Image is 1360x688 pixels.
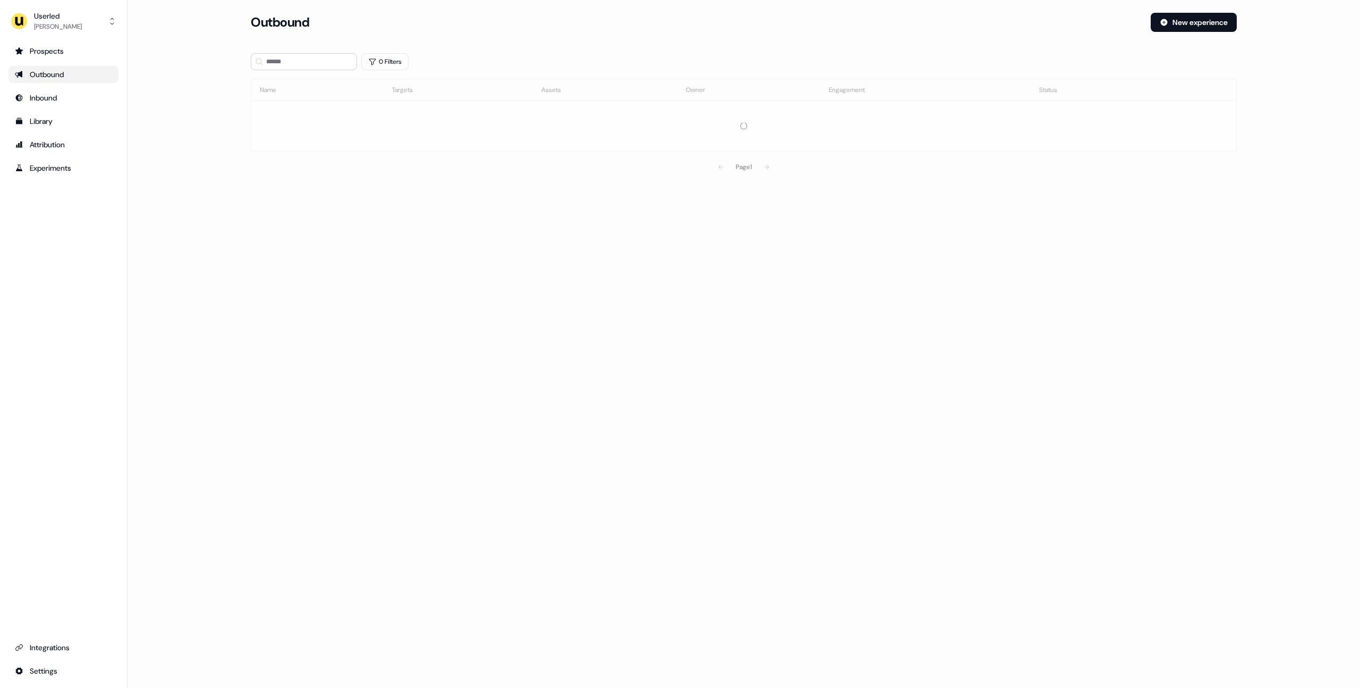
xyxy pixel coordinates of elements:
a: Go to experiments [8,160,118,177]
a: Go to prospects [8,43,118,60]
div: Integrations [15,642,112,653]
a: Go to Inbound [8,89,118,106]
a: Go to integrations [8,639,118,656]
h3: Outbound [251,14,309,30]
a: Go to templates [8,113,118,130]
div: Attribution [15,139,112,150]
div: Prospects [15,46,112,56]
div: Inbound [15,93,112,103]
a: Go to attribution [8,136,118,153]
div: [PERSON_NAME] [34,21,82,32]
button: New experience [1151,13,1237,32]
div: Library [15,116,112,127]
div: Userled [34,11,82,21]
div: Settings [15,666,112,676]
a: Go to integrations [8,662,118,679]
div: Outbound [15,69,112,80]
button: 0 Filters [361,53,409,70]
div: Experiments [15,163,112,173]
a: Go to outbound experience [8,66,118,83]
button: Userled[PERSON_NAME] [8,9,118,34]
